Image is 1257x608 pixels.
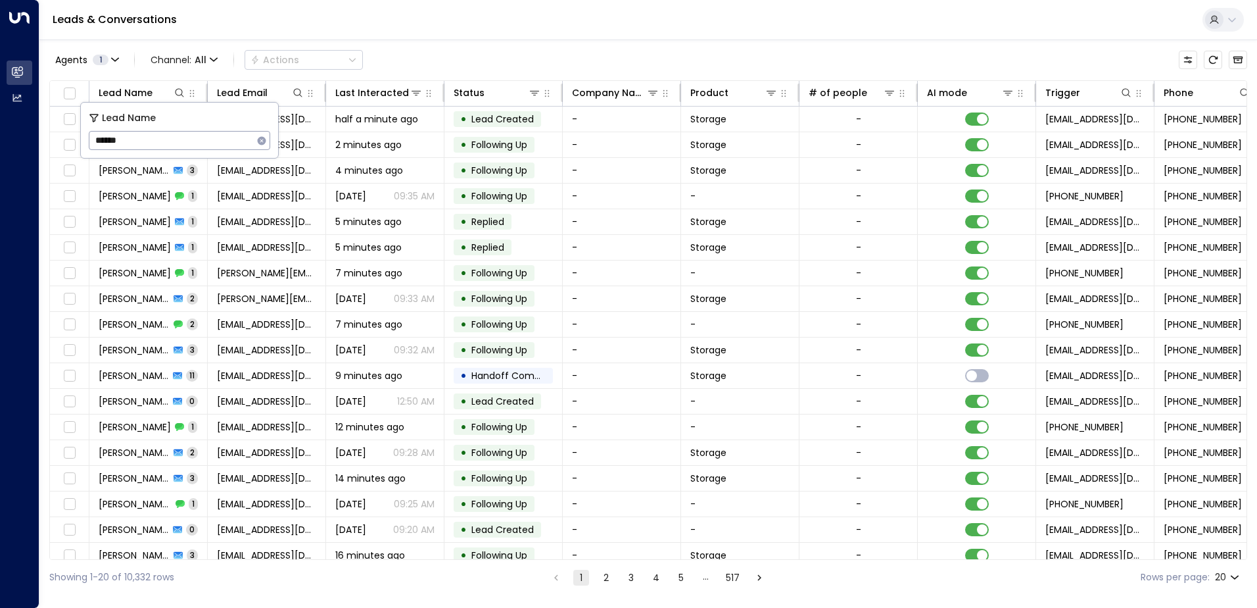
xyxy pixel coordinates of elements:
[1215,568,1242,587] div: 20
[145,51,223,69] button: Channel:All
[471,523,534,536] span: Lead Created
[335,472,406,485] span: 14 minutes ago
[187,472,198,484] span: 3
[1045,420,1124,434] span: +447846375248
[460,211,467,233] div: •
[471,215,504,228] span: Replied
[61,342,78,359] span: Toggle select row
[102,111,156,126] span: Lead Name
[335,369,402,382] span: 9 minutes ago
[563,466,681,491] td: -
[751,570,767,586] button: Go to next page
[927,85,1014,101] div: AI mode
[335,85,423,101] div: Last Interacted
[61,522,78,538] span: Toggle select row
[217,497,316,511] span: xqin1020@hotmail.com
[61,111,78,128] span: Toggle select row
[187,318,198,330] span: 2
[454,85,541,101] div: Status
[563,132,681,157] td: -
[49,570,174,584] div: Showing 1-20 of 10,332 rows
[1164,292,1242,305] span: +447931326683
[245,50,363,70] button: Actions
[99,549,170,562] span: Dilsha Junaid
[1045,369,1145,382] span: leads@space-station.co.uk
[1164,395,1242,408] span: +447784183222
[217,190,316,203] span: kaisalwali@gmail.com
[335,266,402,280] span: 7 minutes ago
[572,85,646,101] div: Company Name
[690,85,778,101] div: Product
[471,266,527,280] span: Following Up
[690,164,726,177] span: Storage
[217,292,316,305] span: maria.kephalas@kantar.com
[335,164,403,177] span: 4 minutes ago
[55,55,87,64] span: Agents
[397,395,435,408] p: 12:50 AM
[335,190,366,203] span: Aug 30, 2025
[460,544,467,567] div: •
[548,569,768,586] nav: pagination navigation
[471,395,534,408] span: Lead Created
[471,446,527,459] span: Following Up
[572,85,659,101] div: Company Name
[460,185,467,207] div: •
[563,389,681,414] td: -
[809,85,896,101] div: # of people
[186,395,198,407] span: 0
[471,190,527,203] span: Following Up
[460,288,467,310] div: •
[217,85,268,101] div: Lead Email
[1045,292,1145,305] span: leads@space-station.co.uk
[1045,164,1145,177] span: leads@space-station.co.uk
[471,113,534,126] span: Lead Created
[856,369,861,382] div: -
[217,395,316,408] span: percynam@gmail.com
[188,421,197,432] span: 1
[61,188,78,205] span: Toggle select row
[1164,523,1242,536] span: +447561553590
[61,393,78,410] span: Toggle select row
[690,472,726,485] span: Storage
[99,472,170,485] span: Penny Pan
[681,312,799,337] td: -
[471,164,527,177] span: Following Up
[1164,164,1242,177] span: +447445935559
[217,446,316,459] span: leosalonga161212@gmail.com
[188,216,197,227] span: 1
[1164,138,1242,151] span: +447552850846
[723,570,742,586] button: Go to page 517
[217,164,316,177] span: kaisalwali@gmail.com
[1045,113,1145,126] span: leads@space-station.co.uk
[1045,190,1124,203] span: +447445935559
[690,138,726,151] span: Storage
[460,442,467,464] div: •
[460,416,467,438] div: •
[1045,497,1124,511] span: +447561553590
[460,313,467,336] div: •
[563,415,681,440] td: -
[471,292,527,305] span: Following Up
[573,570,589,586] button: page 1
[690,292,726,305] span: Storage
[93,55,108,65] span: 1
[61,240,78,256] span: Toggle select row
[471,420,527,434] span: Following Up
[563,440,681,465] td: -
[856,420,861,434] div: -
[61,137,78,153] span: Toggle select row
[217,318,316,331] span: nkirann@gmail.com
[563,158,681,183] td: -
[61,547,78,564] span: Toggle select row
[460,134,467,156] div: •
[61,163,78,179] span: Toggle select row
[187,293,198,304] span: 2
[187,447,198,458] span: 2
[1045,318,1124,331] span: +447466963423
[648,570,664,586] button: Go to page 4
[1045,85,1133,101] div: Trigger
[61,214,78,230] span: Toggle select row
[1045,266,1124,280] span: +447931326683
[690,241,726,254] span: Storage
[1164,497,1242,511] span: +447561553590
